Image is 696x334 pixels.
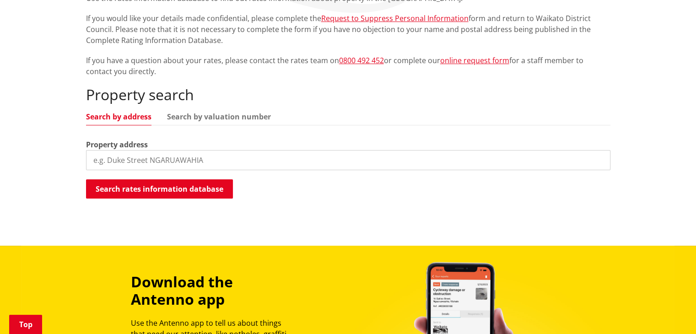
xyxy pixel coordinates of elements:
p: If you have a question about your rates, please contact the rates team on or complete our for a s... [86,55,610,77]
h2: Property search [86,86,610,103]
input: e.g. Duke Street NGARUAWAHIA [86,150,610,170]
h3: Download the Antenno app [131,273,297,308]
a: 0800 492 452 [339,55,384,65]
a: online request form [440,55,509,65]
a: Search by valuation number [167,113,271,120]
button: Search rates information database [86,179,233,199]
p: If you would like your details made confidential, please complete the form and return to Waikato ... [86,13,610,46]
a: Search by address [86,113,151,120]
a: Request to Suppress Personal Information [321,13,469,23]
iframe: Messenger Launcher [654,296,687,329]
label: Property address [86,139,148,150]
a: Top [9,315,42,334]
